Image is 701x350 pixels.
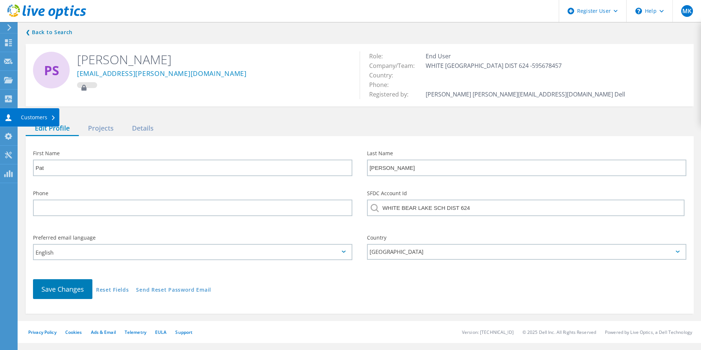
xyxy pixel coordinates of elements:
label: SFDC Account Id [367,191,686,196]
label: Last Name [367,151,686,156]
label: First Name [33,151,352,156]
a: Privacy Policy [28,329,56,335]
label: Country [367,235,686,240]
a: [EMAIL_ADDRESS][PERSON_NAME][DOMAIN_NAME] [77,70,247,78]
a: Telemetry [125,329,146,335]
li: Version: [TECHNICAL_ID] [462,329,514,335]
span: WHITE [GEOGRAPHIC_DATA] DIST 624 -595678457 [426,62,569,70]
h2: [PERSON_NAME] [77,51,349,68]
a: Cookies [65,329,82,335]
div: Projects [79,121,123,136]
svg: \n [635,8,642,14]
a: Send Reset Password Email [136,287,211,294]
a: Back to search [26,28,73,37]
div: [GEOGRAPHIC_DATA] [367,244,686,260]
a: Live Optics Dashboard [7,15,86,21]
td: End User [424,51,627,61]
div: Edit Profile [26,121,79,136]
div: Details [123,121,163,136]
td: [PERSON_NAME] [PERSON_NAME][EMAIL_ADDRESS][DOMAIN_NAME] Dell [424,90,627,99]
button: Save Changes [33,279,92,299]
span: MK [682,8,691,14]
span: PS [44,64,59,77]
span: Registered by: [369,90,416,98]
span: Company/Team: [369,62,422,70]
li: Powered by Live Optics, a Dell Technology [605,329,692,335]
span: Country: [369,71,400,79]
div: Customers [21,115,56,120]
a: EULA [155,329,166,335]
span: Save Changes [41,285,84,294]
label: Preferred email language [33,235,352,240]
a: Reset Fields [96,287,129,294]
label: Phone [33,191,352,196]
a: Support [175,329,192,335]
a: Ads & Email [91,329,116,335]
span: Phone: [369,81,396,89]
li: © 2025 Dell Inc. All Rights Reserved [522,329,596,335]
span: Role: [369,52,390,60]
